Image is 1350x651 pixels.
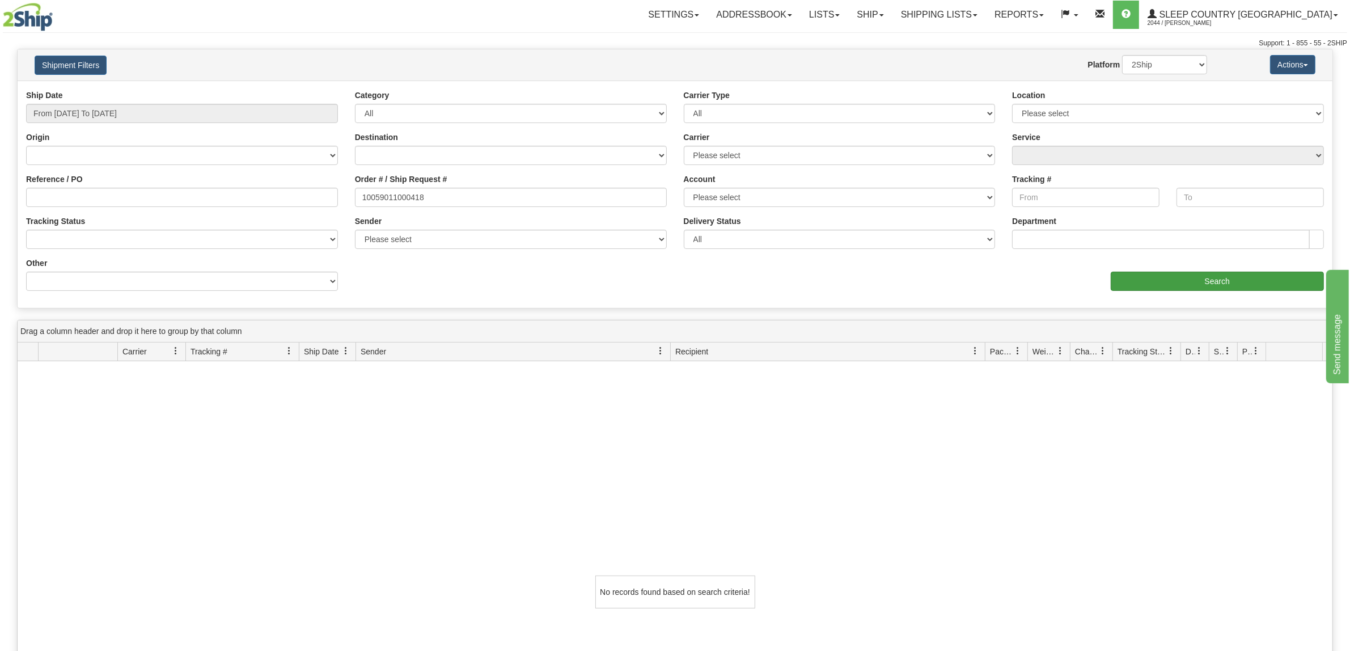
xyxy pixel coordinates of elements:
label: Platform [1088,59,1120,70]
label: Carrier [684,132,710,143]
a: Sender filter column settings [651,341,670,361]
label: Ship Date [26,90,63,101]
span: 2044 / [PERSON_NAME] [1148,18,1233,29]
label: Tracking Status [26,215,85,227]
a: Shipment Issues filter column settings [1218,341,1237,361]
label: Reference / PO [26,174,83,185]
a: Weight filter column settings [1051,341,1070,361]
input: To [1177,188,1324,207]
span: Shipment Issues [1214,346,1224,357]
span: Sleep Country [GEOGRAPHIC_DATA] [1157,10,1332,19]
span: Carrier [122,346,147,357]
a: Carrier filter column settings [166,341,185,361]
div: grid grouping header [18,320,1332,343]
label: Carrier Type [684,90,730,101]
a: Tracking Status filter column settings [1161,341,1180,361]
label: Origin [26,132,49,143]
span: Pickup Status [1242,346,1252,357]
span: Ship Date [304,346,338,357]
a: Packages filter column settings [1008,341,1027,361]
label: Service [1012,132,1040,143]
label: Location [1012,90,1045,101]
label: Department [1012,215,1056,227]
a: Recipient filter column settings [966,341,985,361]
span: Charge [1075,346,1099,357]
a: Pickup Status filter column settings [1246,341,1266,361]
label: Category [355,90,390,101]
label: Other [26,257,47,269]
div: Support: 1 - 855 - 55 - 2SHIP [3,39,1347,48]
label: Delivery Status [684,215,741,227]
span: Packages [990,346,1014,357]
label: Order # / Ship Request # [355,174,447,185]
span: Tracking Status [1118,346,1167,357]
div: No records found based on search criteria! [595,576,755,608]
span: Weight [1032,346,1056,357]
button: Actions [1270,55,1315,74]
a: Shipping lists [892,1,986,29]
a: Delivery Status filter column settings [1190,341,1209,361]
a: Sleep Country [GEOGRAPHIC_DATA] 2044 / [PERSON_NAME] [1139,1,1347,29]
span: Delivery Status [1186,346,1195,357]
a: Reports [986,1,1052,29]
input: From [1012,188,1159,207]
a: Ship [848,1,892,29]
a: Settings [640,1,708,29]
a: Ship Date filter column settings [336,341,356,361]
span: Recipient [675,346,708,357]
img: logo2044.jpg [3,3,53,31]
a: Addressbook [708,1,801,29]
input: Search [1111,272,1324,291]
span: Tracking # [191,346,227,357]
label: Sender [355,215,382,227]
div: Send message [9,7,105,20]
a: Tracking # filter column settings [280,341,299,361]
iframe: chat widget [1324,268,1349,383]
label: Tracking # [1012,174,1051,185]
a: Charge filter column settings [1093,341,1112,361]
label: Destination [355,132,398,143]
a: Lists [801,1,848,29]
span: Sender [361,346,386,357]
button: Shipment Filters [35,56,107,75]
label: Account [684,174,716,185]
